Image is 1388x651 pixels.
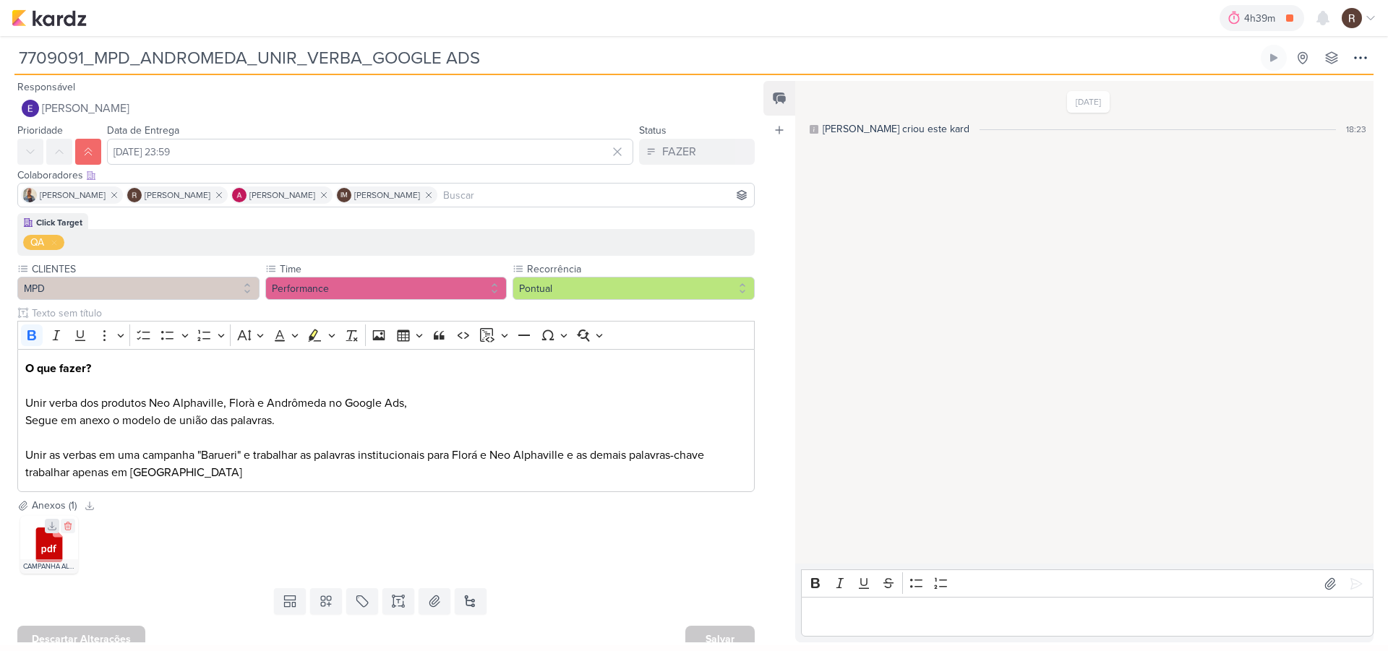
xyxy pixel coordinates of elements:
label: Recorrência [526,262,755,277]
button: MPD [17,277,260,300]
button: FAZER [639,139,755,165]
div: Ligar relógio [1268,52,1280,64]
input: Texto sem título [29,306,755,321]
label: Status [639,124,667,137]
div: Colaboradores [17,168,755,183]
strong: O que fazer? [25,361,91,376]
span: [PERSON_NAME] [249,189,315,202]
div: Editor toolbar [17,321,755,349]
img: Rafael Dornelles [1342,8,1362,28]
div: Click Target [36,216,82,229]
p: Unir verba dos produtos Neo Alphaville, Florà e Andrômeda no Google Ads, [25,395,747,412]
div: 18:23 [1346,123,1366,136]
div: CAMPANHA ALPHAVILLE - MPD (1) (1).pdf [20,559,78,574]
button: Performance [265,277,507,300]
input: Buscar [440,186,751,204]
p: Unir as verbas em uma campanha "Barueri" e trabalhar as palavras institucionais para Florá e Neo ... [25,447,747,481]
button: Pontual [513,277,755,300]
label: Responsável [17,81,75,93]
img: Iara Santos [22,188,37,202]
span: [PERSON_NAME] [354,189,420,202]
div: Editor toolbar [801,569,1374,598]
div: FAZER [662,143,696,160]
span: [PERSON_NAME] [40,189,106,202]
label: Prioridade [17,124,63,137]
div: 4h39m [1244,11,1280,26]
img: Alessandra Gomes [232,188,247,202]
div: Editor editing area: main [17,349,755,493]
span: [PERSON_NAME] [145,189,210,202]
img: kardz.app [12,9,87,27]
img: Rafael Dornelles [127,188,142,202]
label: Data de Entrega [107,124,179,137]
input: Select a date [107,139,633,165]
input: Kard Sem Título [14,45,1258,71]
div: [PERSON_NAME] criou este kard [823,121,969,137]
label: Time [278,262,507,277]
div: Anexos (1) [32,498,77,513]
div: Isabella Machado Guimarães [337,188,351,202]
p: Segue em anexo o modelo de união das palavras. [25,412,747,429]
div: QA [30,235,44,250]
span: [PERSON_NAME] [42,100,129,117]
img: Eduardo Quaresma [22,100,39,117]
button: [PERSON_NAME] [17,95,755,121]
label: CLIENTES [30,262,260,277]
div: Editor editing area: main [801,597,1374,637]
p: IM [340,192,348,199]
